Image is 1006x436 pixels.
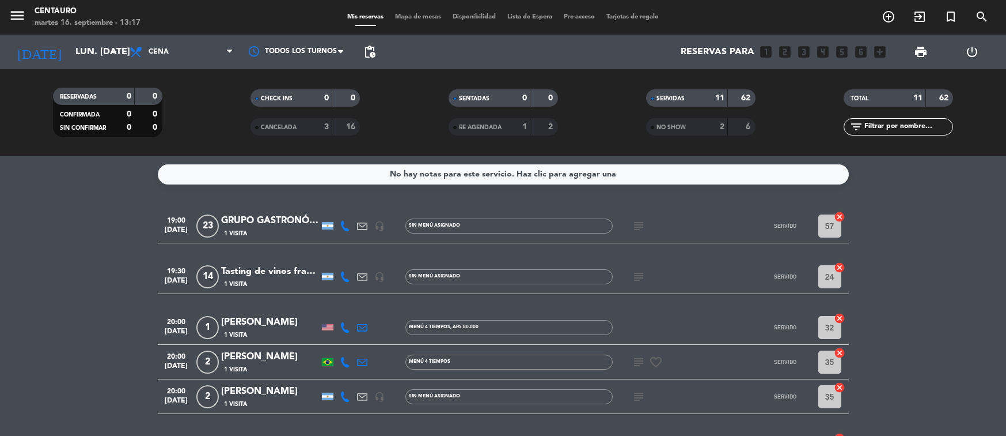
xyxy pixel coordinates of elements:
div: [PERSON_NAME] [221,349,319,364]
span: MENÚ 4 TIEMPOS [409,359,450,364]
span: Pre-acceso [558,14,601,20]
strong: 0 [153,123,160,131]
span: Sin menú asignado [409,223,460,228]
span: print [914,45,928,59]
span: CONFIRMADA [60,112,100,118]
span: RE AGENDADA [459,125,502,130]
i: exit_to_app [913,10,927,24]
span: 1 Visita [224,280,247,289]
span: [DATE] [162,397,191,410]
i: looks_one [758,44,773,59]
i: looks_two [777,44,792,59]
strong: 0 [127,110,131,118]
strong: 0 [153,92,160,100]
i: headset_mic [374,272,385,282]
span: 19:30 [162,264,191,277]
div: LOG OUT [946,35,997,69]
i: subject [632,219,646,233]
i: favorite_border [649,355,663,369]
button: menu [9,7,26,28]
div: [PERSON_NAME] [221,384,319,399]
span: Reservas para [681,47,754,58]
span: Mapa de mesas [389,14,447,20]
span: 20:00 [162,384,191,397]
span: SERVIDO [774,273,796,280]
strong: 0 [548,94,555,102]
strong: 0 [153,110,160,118]
span: 14 [196,265,219,288]
strong: 11 [913,94,923,102]
span: CANCELADA [261,125,297,130]
i: subject [632,270,646,284]
i: subject [632,390,646,404]
span: NO SHOW [656,125,686,130]
span: 1 Visita [224,330,247,340]
div: martes 16. septiembre - 13:17 [35,17,141,29]
div: Centauro [35,6,141,17]
strong: 16 [346,123,358,131]
span: Cena [149,48,169,56]
i: menu [9,7,26,24]
span: 1 [196,316,219,339]
button: SERVIDO [757,385,814,408]
span: 20:00 [162,314,191,328]
strong: 6 [746,123,753,131]
span: Sin menú asignado [409,394,460,399]
span: Tarjetas de regalo [601,14,665,20]
i: cancel [834,262,845,273]
strong: 62 [741,94,753,102]
i: cancel [834,347,845,359]
span: SERVIDAS [656,96,685,102]
strong: 1 [522,123,527,131]
span: [DATE] [162,277,191,290]
i: headset_mic [374,392,385,402]
div: Tasting de vinos franceses by [PERSON_NAME] [221,264,319,279]
strong: 0 [522,94,527,102]
strong: 2 [548,123,555,131]
span: RESERVADAS [60,94,97,100]
strong: 0 [127,123,131,131]
i: [DATE] [9,39,70,65]
input: Filtrar por nombre... [863,121,952,133]
i: add_box [872,44,887,59]
i: search [975,10,989,24]
strong: 11 [715,94,724,102]
span: MENÚ 4 TIEMPOS [409,325,479,329]
i: subject [632,355,646,369]
span: SERVIDO [774,359,796,365]
i: cancel [834,382,845,393]
div: [PERSON_NAME] [221,315,319,330]
button: SERVIDO [757,351,814,374]
span: Lista de Espera [502,14,558,20]
span: Disponibilidad [447,14,502,20]
button: SERVIDO [757,265,814,288]
strong: 3 [324,123,329,131]
span: 1 Visita [224,400,247,409]
span: 1 Visita [224,365,247,374]
span: 2 [196,385,219,408]
span: [DATE] [162,328,191,341]
i: add_circle_outline [882,10,895,24]
strong: 62 [939,94,951,102]
span: Mis reservas [341,14,389,20]
i: looks_3 [796,44,811,59]
strong: 0 [127,92,131,100]
i: cancel [834,211,845,223]
i: arrow_drop_down [107,45,121,59]
i: headset_mic [374,221,385,231]
span: [DATE] [162,226,191,239]
span: Sin menú asignado [409,274,460,279]
i: looks_4 [815,44,830,59]
i: cancel [834,313,845,324]
strong: 0 [324,94,329,102]
button: SERVIDO [757,215,814,238]
span: [DATE] [162,362,191,375]
div: No hay notas para este servicio. Haz clic para agregar una [390,168,616,181]
i: turned_in_not [944,10,958,24]
button: SERVIDO [757,316,814,339]
strong: 0 [351,94,358,102]
div: GRUPO GASTRONÓMICO [221,213,319,228]
span: 20:00 [162,349,191,362]
span: CHECK INS [261,96,293,102]
span: 1 Visita [224,229,247,238]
